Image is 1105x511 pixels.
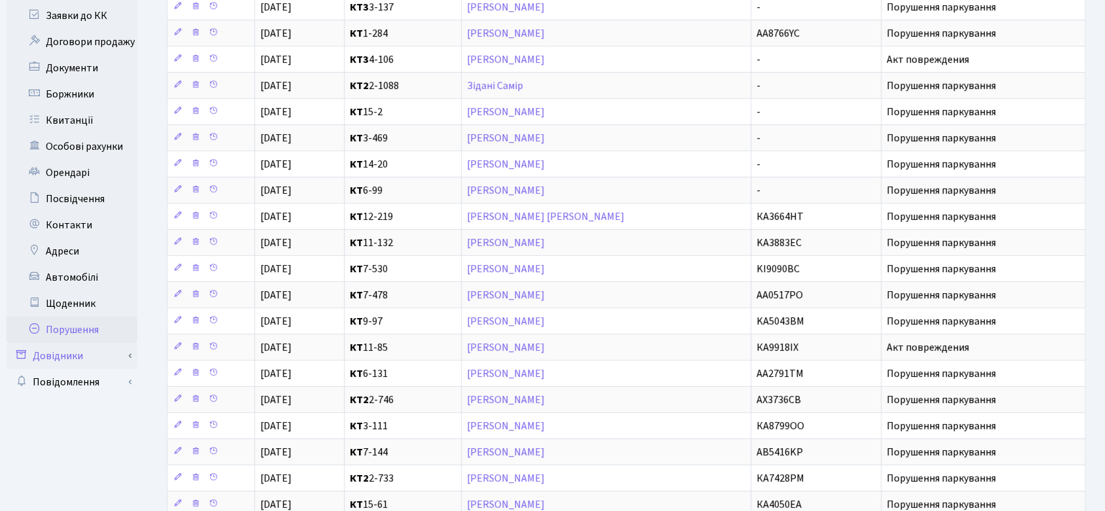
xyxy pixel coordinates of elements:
span: АА0517РО [756,288,803,302]
b: КТ3 [350,52,369,67]
a: [PERSON_NAME] [467,419,545,433]
span: - [756,105,760,119]
span: 7-530 [350,264,456,274]
span: - [756,157,760,171]
span: 7-478 [350,290,456,300]
span: Порушення паркування [887,316,1079,326]
span: 12-219 [350,211,456,222]
span: Порушення паркування [887,2,1079,12]
b: КТ [350,419,363,433]
a: Автомобілі [7,264,137,291]
a: Порушення [7,317,137,343]
span: Порушення паркування [887,211,1079,222]
span: АХ3736СВ [756,393,801,407]
b: КТ [350,157,363,171]
a: [PERSON_NAME] [467,52,545,67]
b: КТ [350,314,363,328]
a: Зідані Самір [467,79,523,93]
span: Акт повреждения [887,342,1079,353]
span: KA3883EC [756,236,802,250]
b: КТ [350,26,363,41]
span: 9-97 [350,316,456,326]
span: 7-144 [350,447,456,457]
b: КТ [350,236,363,250]
span: [DATE] [260,445,292,459]
span: [DATE] [260,52,292,67]
span: Порушення паркування [887,238,1079,248]
span: Акт повреждения [887,54,1079,65]
span: 2-733 [350,473,456,484]
a: [PERSON_NAME] [467,262,545,276]
span: Порушення паркування [887,421,1079,431]
span: Порушення паркування [887,80,1079,91]
a: [PERSON_NAME] [467,445,545,459]
span: [DATE] [260,209,292,224]
span: Порушення паркування [887,264,1079,274]
a: [PERSON_NAME] [PERSON_NAME] [467,209,624,224]
span: [DATE] [260,471,292,485]
a: [PERSON_NAME] [467,236,545,250]
a: [PERSON_NAME] [467,366,545,381]
span: Порушення паркування [887,133,1079,143]
span: Порушення паркування [887,368,1079,379]
span: - [756,131,760,145]
span: 3-137 [350,2,456,12]
a: [PERSON_NAME] [467,26,545,41]
span: [DATE] [260,366,292,381]
span: [DATE] [260,262,292,276]
b: КТ [350,340,363,355]
span: [DATE] [260,183,292,198]
span: [DATE] [260,26,292,41]
a: Орендарі [7,160,137,186]
span: Порушення паркування [887,473,1079,484]
a: [PERSON_NAME] [467,183,545,198]
span: AA8766YC [756,26,800,41]
span: 2-746 [350,395,456,405]
a: [PERSON_NAME] [467,157,545,171]
span: [DATE] [260,288,292,302]
span: 14-20 [350,159,456,169]
a: Заявки до КК [7,3,137,29]
a: [PERSON_NAME] [467,471,545,485]
b: КТ2 [350,79,369,93]
a: [PERSON_NAME] [467,105,545,119]
span: Порушення паркування [887,107,1079,117]
a: Адреси [7,238,137,264]
span: 3-469 [350,133,456,143]
b: КТ [350,262,363,276]
span: [DATE] [260,157,292,171]
b: КТ [350,131,363,145]
b: КТ [350,105,363,119]
a: Повідомлення [7,369,137,395]
span: 2-1088 [350,80,456,91]
span: 11-85 [350,342,456,353]
span: [DATE] [260,314,292,328]
a: Довідники [7,343,137,369]
span: KI9090BC [756,262,800,276]
span: 11-132 [350,238,456,248]
b: КТ [350,445,363,459]
span: [DATE] [260,131,292,145]
a: Документи [7,55,137,81]
span: - [756,79,760,93]
a: Договори продажу [7,29,137,55]
span: 15-61 [350,499,456,510]
a: Посвідчення [7,186,137,212]
span: 3-111 [350,421,456,431]
a: [PERSON_NAME] [467,288,545,302]
span: Порушення паркування [887,395,1079,405]
b: КТ [350,288,363,302]
span: 15-2 [350,107,456,117]
span: Порушення паркування [887,447,1079,457]
a: Боржники [7,81,137,107]
b: КТ [350,366,363,381]
span: Порушення паркування [887,159,1079,169]
a: Особові рахунки [7,133,137,160]
span: - [756,183,760,198]
span: КА8799ОО [756,419,804,433]
b: КТ [350,183,363,198]
span: КА3664НТ [756,209,804,224]
b: КТ [350,209,363,224]
span: [DATE] [260,236,292,250]
span: - [756,52,760,67]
